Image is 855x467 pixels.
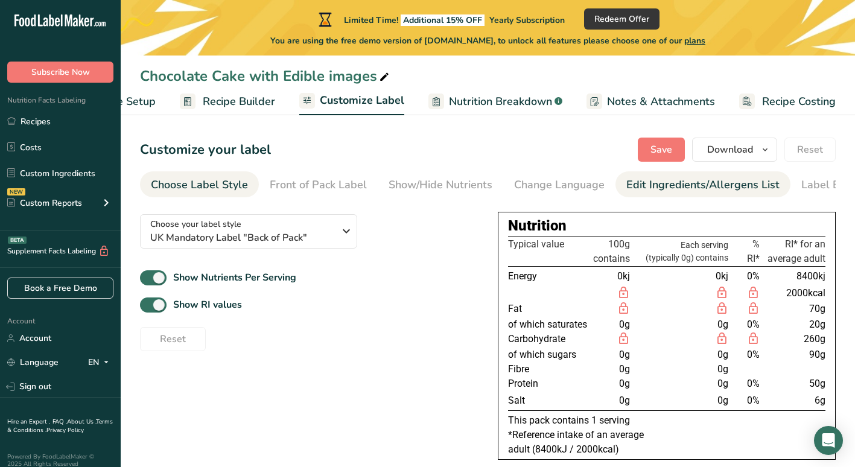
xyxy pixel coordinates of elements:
button: Redeem Offer [584,8,660,30]
div: Show/Hide Nutrients [389,177,492,193]
span: 0g [717,363,728,375]
span: 0g [717,319,728,330]
td: Carbohydrate [508,332,591,348]
span: 0% [747,395,760,406]
button: Subscribe Now [7,62,113,83]
span: % RI* [747,238,760,264]
td: Salt [508,391,591,411]
span: plans [684,35,705,46]
a: Language [7,352,59,373]
a: Privacy Policy [46,426,84,434]
a: Notes & Attachments [586,88,715,115]
td: 2000kcal [762,286,825,302]
a: About Us . [67,418,96,426]
span: 0g [619,363,630,375]
button: Download [692,138,777,162]
th: Each serving (typically 0g) contains [632,237,731,267]
a: Recipe Builder [180,88,275,115]
div: Front of Pack Label [270,177,367,193]
span: Additional 15% OFF [401,14,485,26]
span: RI* for an average adult [768,238,825,264]
span: Nutrition Breakdown [449,94,552,110]
span: *Reference intake of an average adult (8400kJ / 2000kcal) [508,429,644,455]
span: 0g [717,349,728,360]
span: Recipe Builder [203,94,275,110]
div: Change Language [514,177,605,193]
p: This pack contains 1 serving [508,413,825,428]
div: NEW [7,188,25,195]
td: 260g [762,332,825,348]
div: EN [88,355,113,370]
td: 50g [762,376,825,391]
span: 0kj [716,270,728,282]
td: Fat [508,302,591,317]
h1: Customize your label [140,140,271,160]
span: 0kj [617,270,630,282]
span: Yearly Subscription [489,14,565,26]
span: Reset [797,142,823,157]
div: Nutrition [508,215,825,237]
button: Choose your label style UK Mandatory Label "Back of Pack" [140,214,357,249]
a: FAQ . [52,418,67,426]
th: Typical value [508,237,591,267]
span: Redeem Offer [594,13,649,25]
span: Choose your label style [150,218,241,230]
td: Protein [508,376,591,391]
div: Chocolate Cake with Edible images [140,65,392,87]
span: 0% [747,349,760,360]
td: of which saturates [508,317,591,332]
div: Custom Reports [7,197,82,209]
td: 8400kj [762,267,825,287]
span: Customize Label [320,92,404,109]
a: Nutrition Breakdown [428,88,562,115]
b: Show RI values [173,298,242,311]
td: 6g [762,391,825,411]
td: 20g [762,317,825,332]
span: Notes & Attachments [607,94,715,110]
span: 0% [747,270,760,282]
th: 100g contains [591,237,632,267]
td: of which sugars [508,348,591,362]
span: 0g [619,319,630,330]
div: Limited Time! [316,12,565,27]
td: 70g [762,302,825,317]
div: Edit Ingredients/Allergens List [626,177,780,193]
b: Show Nutrients Per Serving [173,271,296,284]
span: You are using the free demo version of [DOMAIN_NAME], to unlock all features please choose one of... [270,34,705,47]
span: Subscribe Now [31,66,90,78]
td: 90g [762,348,825,362]
span: Reset [160,332,186,346]
button: Save [638,138,685,162]
span: Recipe Setup [90,94,156,110]
span: 0g [619,349,630,360]
td: Fibre [508,362,591,376]
span: Recipe Costing [762,94,836,110]
div: Choose Label Style [151,177,248,193]
span: 0g [619,378,630,389]
span: 0g [717,378,728,389]
span: 0% [747,378,760,389]
span: 0g [717,395,728,406]
span: Save [650,142,672,157]
span: 0% [747,319,760,330]
span: Download [707,142,753,157]
a: Terms & Conditions . [7,418,113,434]
button: Reset [784,138,836,162]
td: Energy [508,267,591,287]
span: UK Mandatory Label "Back of Pack" [150,230,334,245]
a: Book a Free Demo [7,278,113,299]
span: 0g [619,395,630,406]
a: Customize Label [299,87,404,116]
div: Open Intercom Messenger [814,426,843,455]
a: Recipe Costing [739,88,836,115]
a: Hire an Expert . [7,418,50,426]
button: Reset [140,327,206,351]
div: BETA [8,237,27,244]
